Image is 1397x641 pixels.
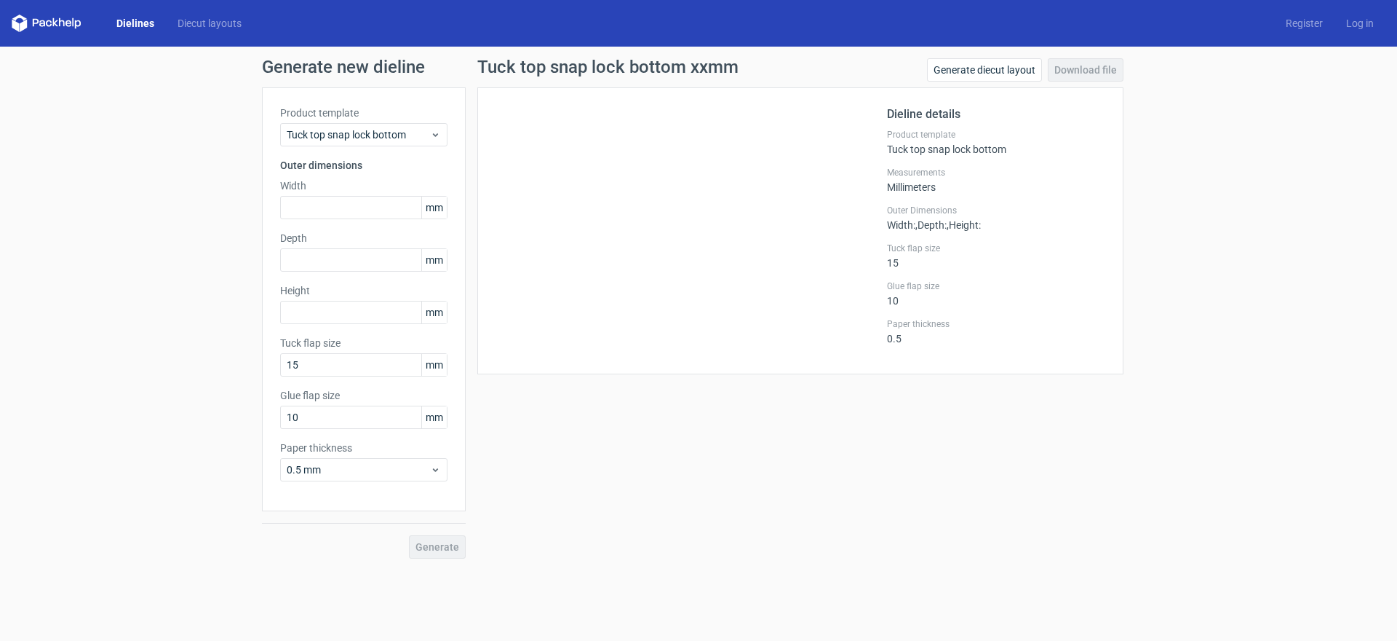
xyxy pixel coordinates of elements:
span: mm [421,249,447,271]
h1: Generate new dieline [262,58,1135,76]
label: Tuck flap size [280,336,447,350]
label: Glue flap size [280,388,447,403]
h3: Outer dimensions [280,158,447,173]
div: Tuck top snap lock bottom [887,129,1105,155]
label: Product template [280,106,447,120]
label: Paper thickness [280,441,447,455]
h1: Tuck top snap lock bottom xxmm [477,58,739,76]
span: Tuck top snap lock bottom [287,127,430,142]
label: Depth [280,231,447,245]
span: Width : [887,219,915,231]
label: Glue flap size [887,280,1105,292]
a: Diecut layouts [166,16,253,31]
div: 15 [887,243,1105,269]
span: mm [421,406,447,428]
label: Outer Dimensions [887,205,1105,216]
label: Paper thickness [887,318,1105,330]
span: , Height : [947,219,981,231]
label: Height [280,283,447,298]
a: Generate diecut layout [927,58,1042,82]
a: Log in [1334,16,1385,31]
label: Product template [887,129,1105,141]
span: , Depth : [915,219,947,231]
span: mm [421,197,447,219]
span: mm [421,302,447,323]
span: 0.5 mm [287,463,430,477]
label: Width [280,178,447,193]
div: Millimeters [887,167,1105,193]
h2: Dieline details [887,106,1105,123]
span: mm [421,354,447,376]
a: Dielines [105,16,166,31]
div: 0.5 [887,318,1105,345]
a: Register [1274,16,1334,31]
label: Measurements [887,167,1105,178]
div: 10 [887,280,1105,307]
label: Tuck flap size [887,243,1105,254]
